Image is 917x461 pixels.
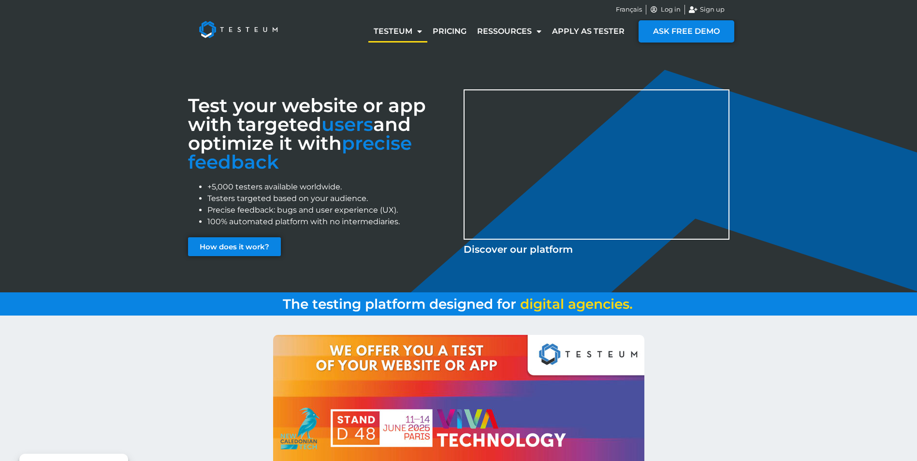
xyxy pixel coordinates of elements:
[616,5,642,14] a: Français
[653,28,720,35] span: ASK FREE DEMO
[188,237,281,256] a: How does it work?
[188,10,289,49] img: Testeum Logo - Application crowdtesting platform
[207,216,454,228] li: 100% automated platform with no intermediaries.
[427,20,472,43] a: Pricing
[188,96,454,172] h3: Test your website or app with targeted and optimize it with
[207,204,454,216] li: Precise feedback: bugs and user experience (UX).
[368,20,630,43] nav: Menu
[698,5,725,14] span: Sign up
[658,5,681,14] span: Log in
[283,296,516,312] span: The testing platform designed for
[547,20,630,43] a: Apply as tester
[200,243,269,250] span: How does it work?
[689,5,725,14] a: Sign up
[639,20,734,43] a: ASK FREE DEMO
[321,113,373,136] span: users
[188,131,412,173] font: precise feedback
[368,20,427,43] a: Testeum
[464,242,729,257] p: Discover our platform
[207,181,454,193] li: +5,000 testers available worldwide.
[472,20,547,43] a: Ressources
[650,5,681,14] a: Log in
[207,193,454,204] li: Testers targeted based on your audience.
